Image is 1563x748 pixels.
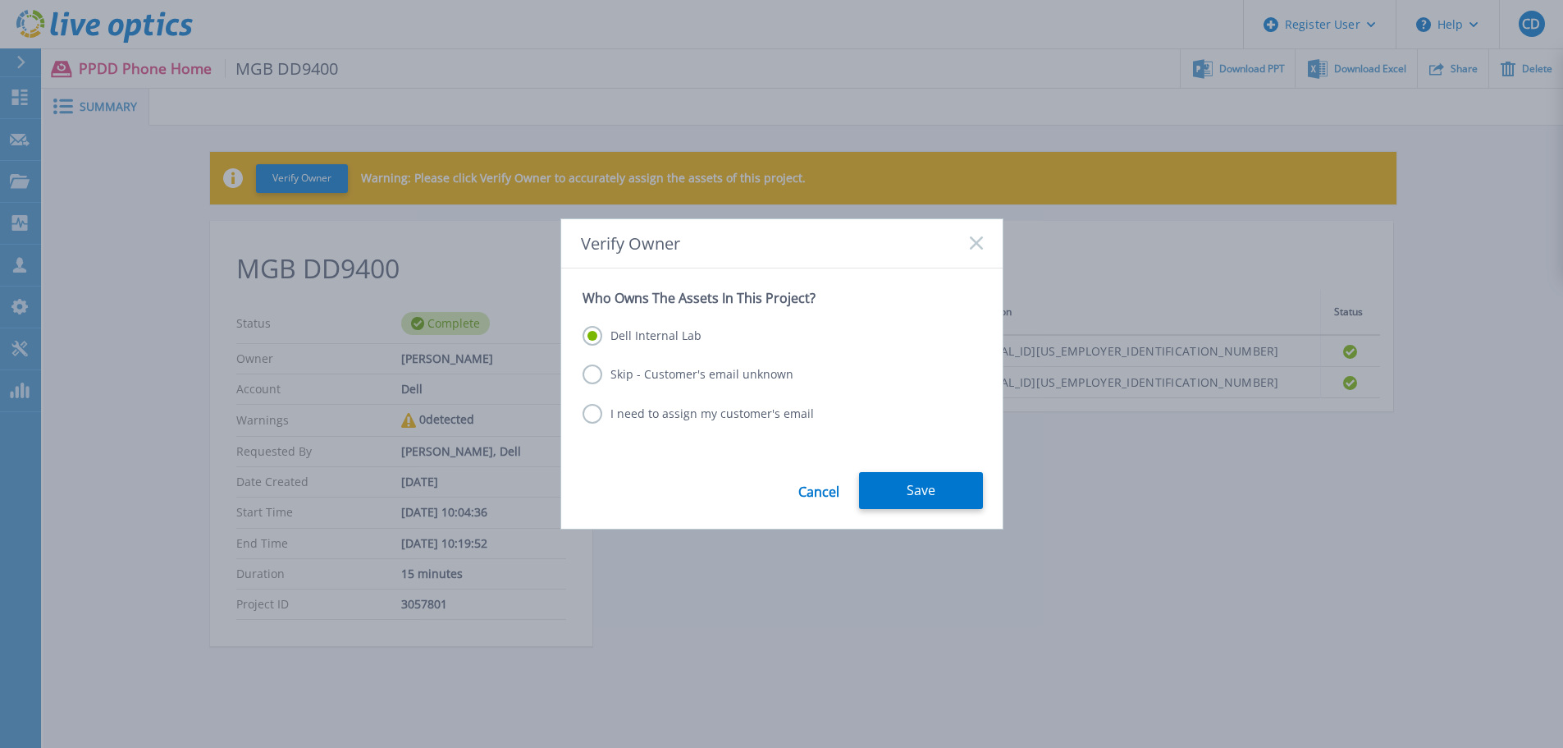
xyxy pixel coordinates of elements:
label: Skip - Customer's email unknown [583,365,793,384]
button: Save [859,472,983,509]
span: Verify Owner [581,234,680,253]
p: Who Owns The Assets In This Project? [583,290,981,306]
a: Cancel [798,472,839,509]
label: Dell Internal Lab [583,326,702,346]
label: I need to assign my customer's email [583,404,814,424]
